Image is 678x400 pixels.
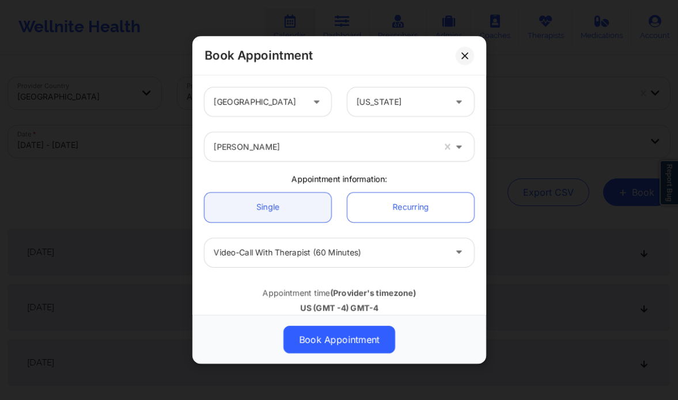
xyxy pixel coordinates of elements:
div: [GEOGRAPHIC_DATA] [214,87,302,116]
div: [PERSON_NAME] [214,132,434,161]
div: Video-Call with Therapist (60 minutes) [214,238,445,267]
div: US (GMT -4) GMT-4 [204,302,474,314]
b: (Provider's timezone) [330,288,416,298]
button: Book Appointment [283,326,395,353]
a: Single [204,193,331,222]
div: [US_STATE] [357,87,445,116]
a: Recurring [347,193,474,222]
h2: Book Appointment [204,48,313,63]
div: Appointment information: [196,173,482,185]
div: Appointment time [204,287,474,299]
